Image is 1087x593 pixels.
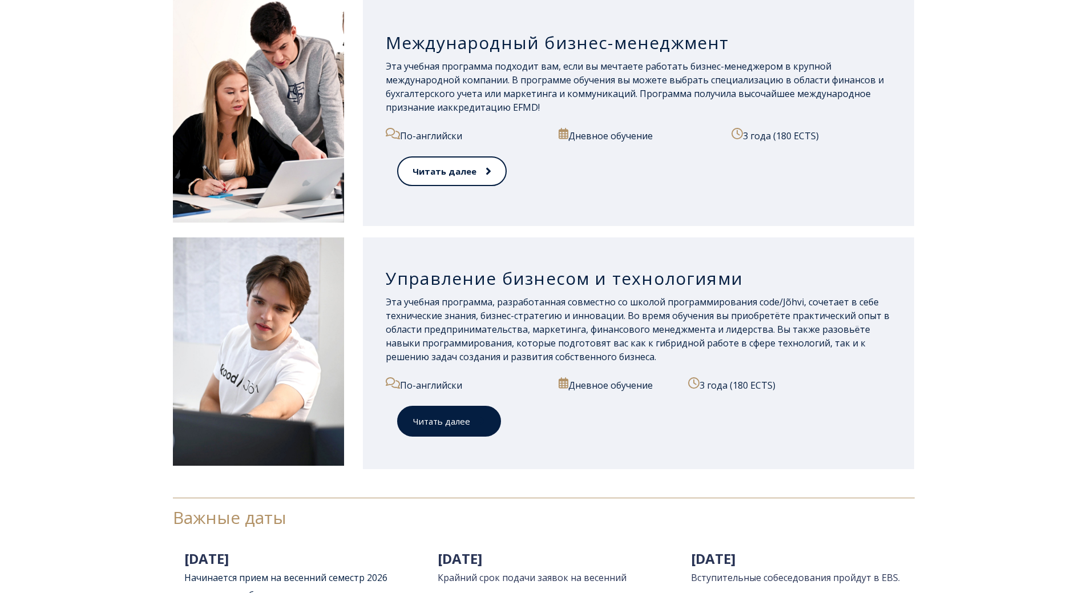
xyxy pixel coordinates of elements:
[691,571,900,584] font: Вступительные собеседования пройдут в EBS.
[397,406,501,437] a: Читать далее
[413,415,470,427] font: Читать далее
[400,130,462,142] font: По-английски
[413,166,476,177] font: Читать далее
[568,130,653,142] font: Дневное обучение
[691,549,736,568] font: [DATE]
[386,267,743,290] font: Управление бизнесом и технологиями
[386,296,890,363] font: Эта учебная программа, разработанная совместно со школой программирования code/Jõhvi, сочетает в ...
[184,549,229,568] font: [DATE]
[386,60,884,114] font: Эта учебная программа подходит вам, если вы мечтаете работать бизнес-менеджером в крупной междуна...
[568,379,653,392] font: Дневное обучение
[700,379,775,392] font: 3 года (180 ECTS)
[173,506,286,529] font: Важные даты
[538,101,540,114] font: !
[443,101,538,114] a: аккредитацию EFMD
[173,237,344,466] img: Управление бизнесом и технологиями
[400,379,462,392] font: По-английски
[743,130,819,142] font: 3 года (180 ECTS)
[438,549,482,568] font: [DATE]
[386,31,729,54] font: Международный бизнес-менеджмент
[397,156,507,187] a: Читать далее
